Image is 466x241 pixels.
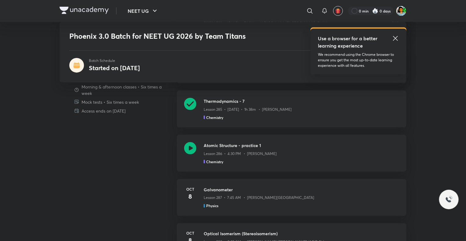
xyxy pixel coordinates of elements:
[177,135,406,179] a: Atomic Structure - practice 1Lesson 286 • 4:30 PM • [PERSON_NAME]Chemistry
[204,186,399,193] h3: Galvanometer
[204,142,399,149] h3: Atomic Structure - practice 1
[60,7,109,16] a: Company Logo
[124,5,162,17] button: NEET UG
[60,7,109,14] img: Company Logo
[184,231,196,236] h6: Oct
[206,115,223,120] h5: Chemistry
[204,151,277,156] p: Lesson 286 • 4:30 PM • [PERSON_NAME]
[318,35,379,49] h5: Use a browser for a better learning experience
[333,6,343,16] button: avatar
[82,83,172,96] p: Morning & afternoon classes • Six times a week
[82,107,126,114] p: Access ends on [DATE]
[206,203,218,209] h5: Physics
[204,231,399,237] h3: Optical Isomerism (Stereoisomerism)
[177,91,406,135] a: Thermodynamics - 7Lesson 285 • [DATE] • 1h 38m • [PERSON_NAME]Chemistry
[177,179,406,223] a: Oct8GalvanometerLesson 287 • 7:45 AM • [PERSON_NAME][GEOGRAPHIC_DATA]Physics
[204,195,314,201] p: Lesson 287 • 7:45 AM • [PERSON_NAME][GEOGRAPHIC_DATA]
[204,107,292,112] p: Lesson 285 • [DATE] • 1h 38m • [PERSON_NAME]
[69,32,308,41] h1: Phoenix 3.0 Batch for NEET UG 2026 by Team Titans
[204,98,399,104] h3: Thermodynamics - 7
[184,192,196,201] h4: 8
[206,159,223,164] h5: Chemistry
[89,58,140,63] p: Batch Schedule
[318,52,399,68] p: We recommend using the Chrome browser to ensure you get the most up-to-date learning experience w...
[82,99,139,105] p: Mock tests • Six times a week
[335,8,341,14] img: avatar
[89,64,140,72] h4: Started on [DATE]
[445,196,453,203] img: ttu
[372,8,378,14] img: streak
[396,6,406,16] img: Mehul Ghosh
[184,186,196,192] h6: Oct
